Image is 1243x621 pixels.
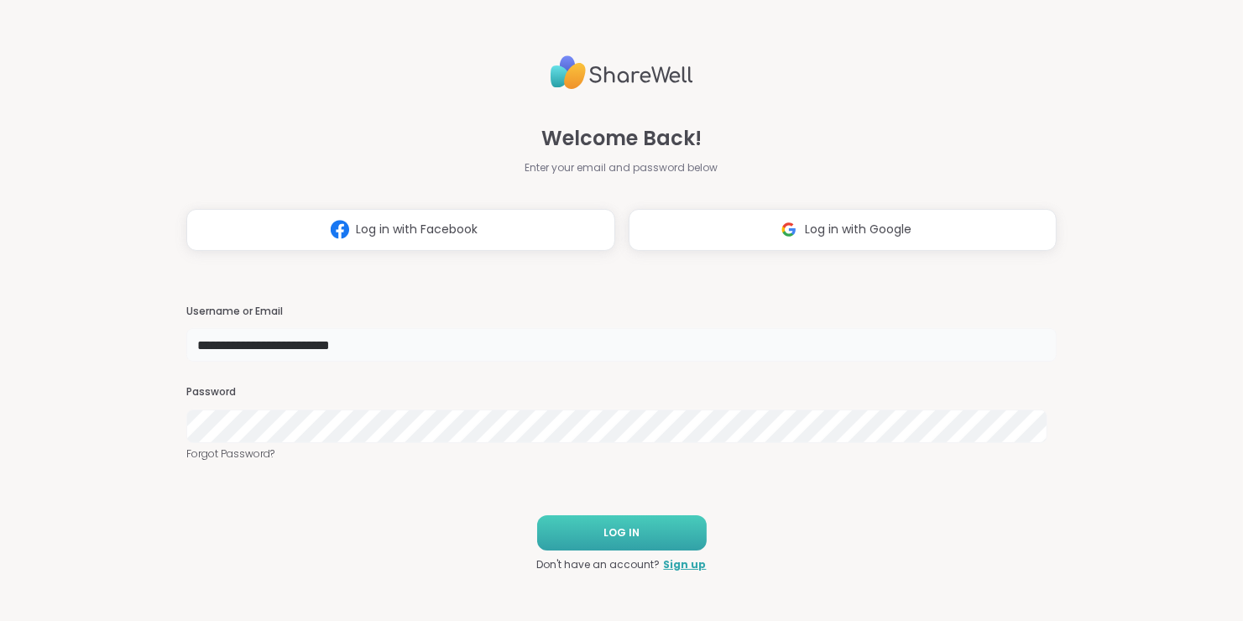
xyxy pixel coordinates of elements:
[551,49,693,97] img: ShareWell Logo
[664,557,707,572] a: Sign up
[186,446,1057,462] a: Forgot Password?
[629,209,1057,251] button: Log in with Google
[186,209,614,251] button: Log in with Facebook
[805,221,911,238] span: Log in with Google
[324,214,356,245] img: ShareWell Logomark
[537,557,661,572] span: Don't have an account?
[541,123,702,154] span: Welcome Back!
[773,214,805,245] img: ShareWell Logomark
[186,305,1057,319] h3: Username or Email
[525,160,718,175] span: Enter your email and password below
[186,385,1057,399] h3: Password
[537,515,707,551] button: LOG IN
[356,221,478,238] span: Log in with Facebook
[603,525,640,540] span: LOG IN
